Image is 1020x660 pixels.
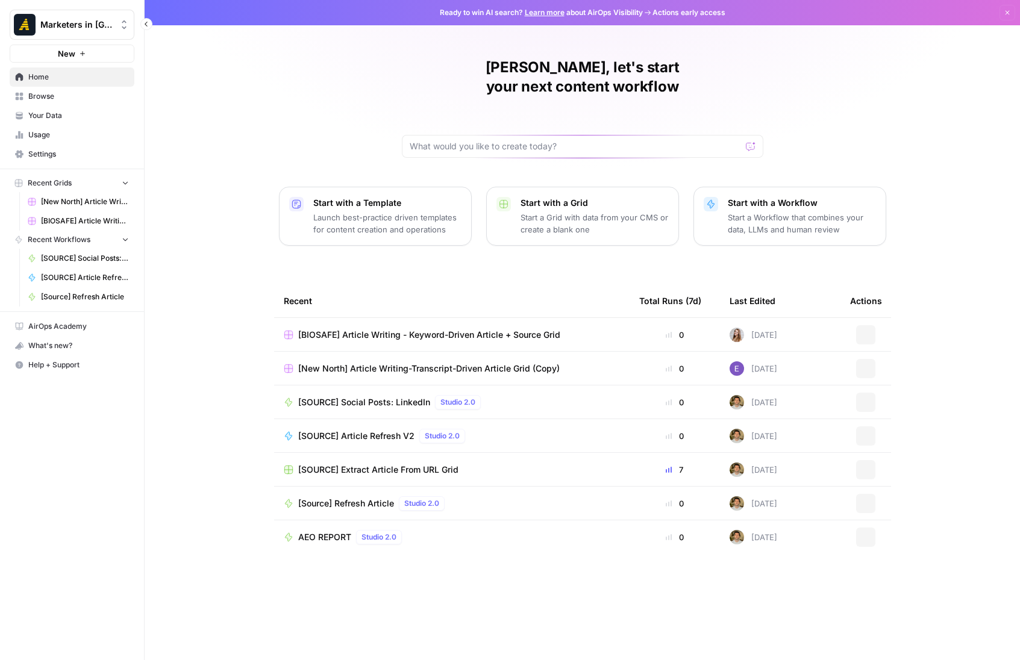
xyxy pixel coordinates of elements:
[730,530,777,544] div: [DATE]
[313,211,462,235] p: Launch best-practice driven templates for content creation and operations
[639,531,710,543] div: 0
[730,496,744,511] img: 5zyzjh3tw4s3l6pe5wy4otrd1hyg
[298,430,415,442] span: [SOURCE] Article Refresh V2
[850,284,882,317] div: Actions
[298,363,560,375] span: [New North] Article Writing-Transcript-Driven Article Grid (Copy)
[521,197,669,209] p: Start with a Grid
[730,328,777,342] div: [DATE]
[730,361,777,376] div: [DATE]
[361,532,396,543] span: Studio 2.0
[28,178,72,188] span: Recent Grids
[40,19,113,31] span: Marketers in [GEOGRAPHIC_DATA]
[41,196,129,207] span: [New North] Article Writing-Transcript-Driven Article Grid
[28,91,129,102] span: Browse
[14,14,36,36] img: Marketers in Demand Logo
[730,429,777,443] div: [DATE]
[404,498,439,509] span: Studio 2.0
[284,329,620,341] a: [BIOSAFE] Article Writing - Keyword-Driven Article + Source Grid
[28,129,129,140] span: Usage
[58,48,75,60] span: New
[284,395,620,409] a: [SOURCE] Social Posts: LinkedInStudio 2.0
[639,464,710,476] div: 7
[10,106,134,125] a: Your Data
[639,329,710,341] div: 0
[284,363,620,375] a: [New North] Article Writing-Transcript-Driven Article Grid (Copy)
[10,317,134,336] a: AirOps Academy
[10,174,134,192] button: Recent Grids
[728,211,876,235] p: Start a Workflow that combines your data, LLMs and human review
[10,45,134,63] button: New
[298,531,351,543] span: AEO REPORT
[10,337,134,355] div: What's new?
[730,530,744,544] img: 5zyzjh3tw4s3l6pe5wy4otrd1hyg
[28,149,129,160] span: Settings
[730,496,777,511] div: [DATE]
[730,328,744,342] img: kuys64wq30ic8smehvb70tdiqcha
[284,464,620,476] a: [SOURCE] Extract Article From URL Grid
[521,211,669,235] p: Start a Grid with data from your CMS or create a blank one
[639,430,710,442] div: 0
[730,462,744,477] img: 5zyzjh3tw4s3l6pe5wy4otrd1hyg
[730,361,744,376] img: fgkld43o89z7d2dcu0r80zen0lng
[652,7,725,18] span: Actions early access
[284,496,620,511] a: [Source] Refresh ArticleStudio 2.0
[10,125,134,145] a: Usage
[41,272,129,283] span: [SOURCE] Article Refresh V2
[440,397,475,408] span: Studio 2.0
[284,284,620,317] div: Recent
[440,7,643,18] span: Ready to win AI search? about AirOps Visibility
[693,187,886,246] button: Start with a WorkflowStart a Workflow that combines your data, LLMs and human review
[22,249,134,268] a: [SOURCE] Social Posts: LinkedIn
[410,140,741,152] input: What would you like to create today?
[639,284,701,317] div: Total Runs (7d)
[284,429,620,443] a: [SOURCE] Article Refresh V2Studio 2.0
[10,336,134,355] button: What's new?
[10,355,134,375] button: Help + Support
[41,253,129,264] span: [SOURCE] Social Posts: LinkedIn
[639,497,710,509] div: 0
[425,431,460,441] span: Studio 2.0
[22,287,134,307] a: [Source] Refresh Article
[10,10,134,40] button: Workspace: Marketers in Demand
[730,395,777,409] div: [DATE]
[22,268,134,287] a: [SOURCE] Article Refresh V2
[28,110,129,121] span: Your Data
[639,396,710,408] div: 0
[525,8,565,17] a: Learn more
[10,145,134,164] a: Settings
[41,291,129,302] span: [Source] Refresh Article
[10,67,134,87] a: Home
[313,197,462,209] p: Start with a Template
[730,395,744,409] img: 5zyzjh3tw4s3l6pe5wy4otrd1hyg
[10,87,134,106] a: Browse
[22,192,134,211] a: [New North] Article Writing-Transcript-Driven Article Grid
[22,211,134,231] a: [BIOSAFE] Article Writing - Keyword-Driven Article + Source Grid
[298,464,458,476] span: [SOURCE] Extract Article From URL Grid
[28,360,129,370] span: Help + Support
[279,187,472,246] button: Start with a TemplateLaunch best-practice driven templates for content creation and operations
[402,58,763,96] h1: [PERSON_NAME], let's start your next content workflow
[41,216,129,226] span: [BIOSAFE] Article Writing - Keyword-Driven Article + Source Grid
[28,321,129,332] span: AirOps Academy
[486,187,679,246] button: Start with a GridStart a Grid with data from your CMS or create a blank one
[298,329,560,341] span: [BIOSAFE] Article Writing - Keyword-Driven Article + Source Grid
[10,231,134,249] button: Recent Workflows
[730,284,775,317] div: Last Edited
[730,462,777,477] div: [DATE]
[28,234,90,245] span: Recent Workflows
[728,197,876,209] p: Start with a Workflow
[298,396,430,408] span: [SOURCE] Social Posts: LinkedIn
[28,72,129,82] span: Home
[284,530,620,544] a: AEO REPORTStudio 2.0
[730,429,744,443] img: 5zyzjh3tw4s3l6pe5wy4otrd1hyg
[298,497,394,509] span: [Source] Refresh Article
[639,363,710,375] div: 0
